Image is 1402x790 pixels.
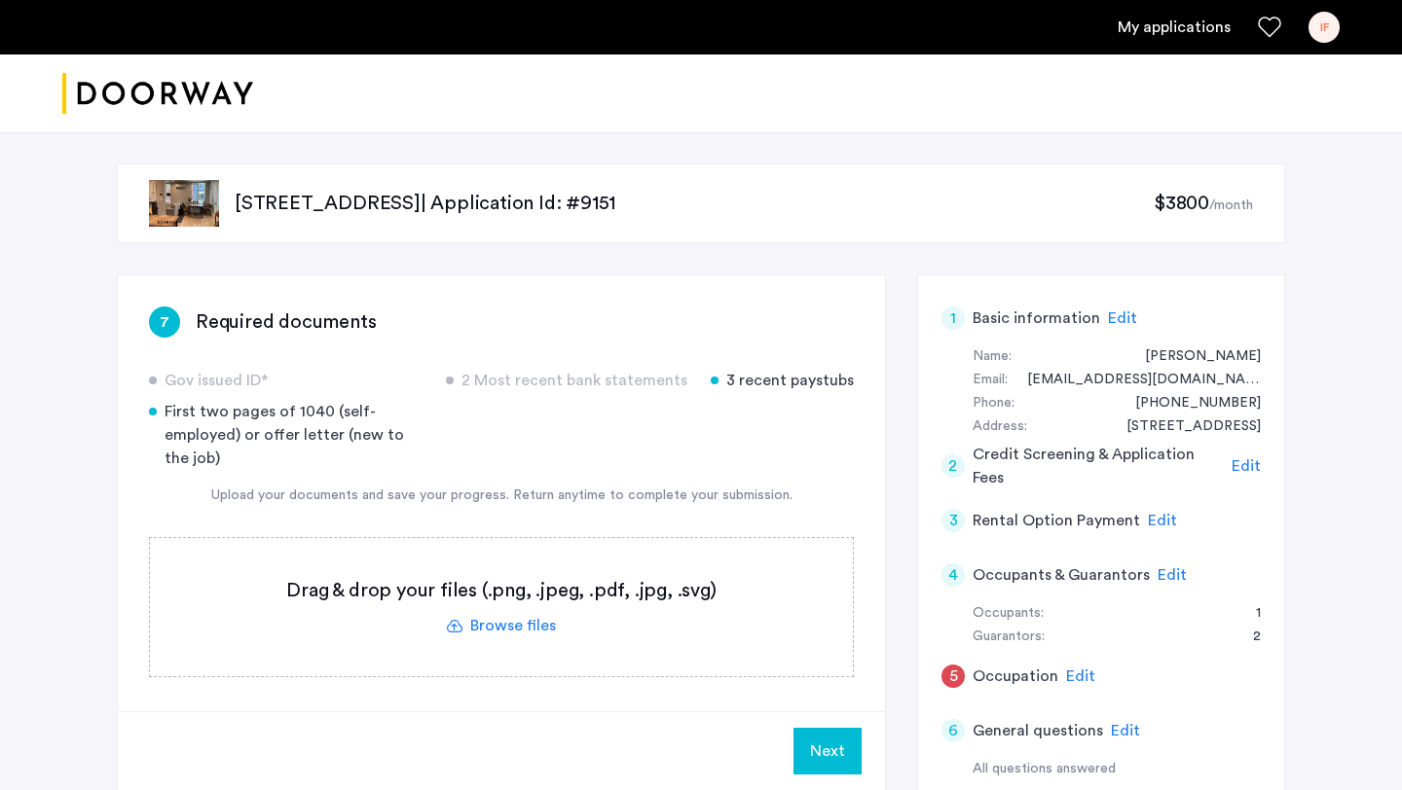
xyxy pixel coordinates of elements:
[446,369,687,392] div: 2 Most recent bank statements
[941,719,965,742] div: 6
[941,454,965,478] div: 2
[941,509,965,532] div: 3
[711,369,854,392] div: 3 recent paystubs
[1258,16,1281,39] a: Favorites
[149,369,423,392] div: Gov issued ID*
[941,306,965,330] div: 1
[1158,567,1187,583] span: Edit
[973,392,1015,415] div: Phone:
[973,345,1012,369] div: Name:
[1148,513,1177,528] span: Edit
[196,308,376,336] h3: Required documents
[973,415,1027,439] div: Address:
[1309,12,1340,43] div: IF
[1234,626,1261,649] div: 2
[973,626,1045,649] div: Guarantors:
[62,57,253,130] a: Cazamio logo
[973,443,1225,489] h5: Credit Screening & Application Fees
[149,400,423,470] div: First two pages of 1040 (self-employed) or offer letter (new to the job)
[1125,345,1261,369] div: Isabela Fraga-Abaza
[1108,310,1137,326] span: Edit
[1111,723,1140,738] span: Edit
[941,563,965,587] div: 4
[973,602,1044,626] div: Occupants:
[1118,16,1231,39] a: My application
[149,306,180,338] div: 7
[149,180,219,227] img: apartment
[973,563,1150,587] h5: Occupants & Guarantors
[973,306,1100,330] h5: Basic information
[973,369,1008,392] div: Email:
[973,509,1140,532] h5: Rental Option Payment
[973,758,1261,781] div: All questions answered
[1107,415,1261,439] div: 1624 U Street Northwest, #202
[1008,369,1261,392] div: ifragaabaza@gmail.com
[235,190,1154,217] p: [STREET_ADDRESS] | Application Id: #9151
[1232,458,1261,474] span: Edit
[941,664,965,688] div: 5
[793,728,862,774] button: Next
[1236,602,1261,626] div: 1
[1066,668,1095,684] span: Edit
[1154,194,1209,213] span: $3800
[1209,198,1253,212] sub: /month
[973,719,1103,742] h5: General questions
[62,57,253,130] img: logo
[1116,392,1261,415] div: +12029997020
[973,664,1058,688] h5: Occupation
[149,485,854,506] div: Upload your documents and save your progress. Return anytime to complete your submission.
